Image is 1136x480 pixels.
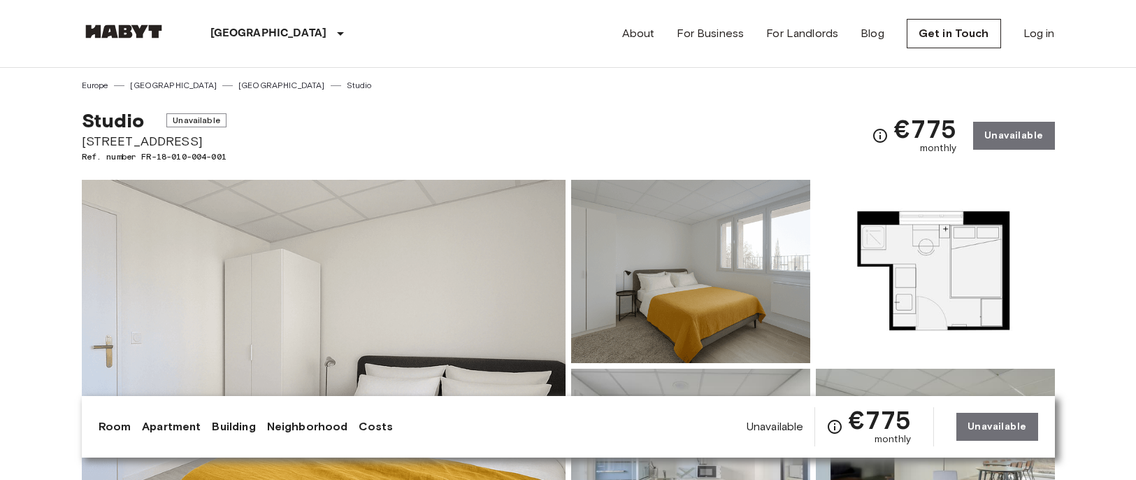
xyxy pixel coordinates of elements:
a: Apartment [142,418,201,435]
span: €775 [894,116,956,141]
svg: Check cost overview for full price breakdown. Please note that discounts apply to new joiners onl... [826,418,843,435]
img: Picture of unit FR-18-010-004-001 [571,180,810,363]
a: Building [212,418,255,435]
span: Studio [82,108,145,132]
a: About [622,25,655,42]
span: €775 [849,407,911,432]
a: Log in [1023,25,1055,42]
img: Habyt [82,24,166,38]
a: Blog [861,25,884,42]
span: Unavailable [747,419,804,435]
img: Picture of unit FR-18-010-004-001 [816,180,1055,363]
a: [GEOGRAPHIC_DATA] [130,79,217,92]
span: Ref. number FR-18-010-004-001 [82,150,227,163]
span: Unavailable [166,113,227,127]
a: Neighborhood [267,418,348,435]
a: Studio [347,79,372,92]
a: [GEOGRAPHIC_DATA] [238,79,325,92]
a: For Business [677,25,744,42]
a: Europe [82,79,109,92]
a: Room [99,418,131,435]
svg: Check cost overview for full price breakdown. Please note that discounts apply to new joiners onl... [872,127,889,144]
a: For Landlords [766,25,838,42]
p: [GEOGRAPHIC_DATA] [210,25,327,42]
a: Costs [359,418,393,435]
span: [STREET_ADDRESS] [82,132,227,150]
span: monthly [875,432,911,446]
a: Get in Touch [907,19,1001,48]
span: monthly [920,141,956,155]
